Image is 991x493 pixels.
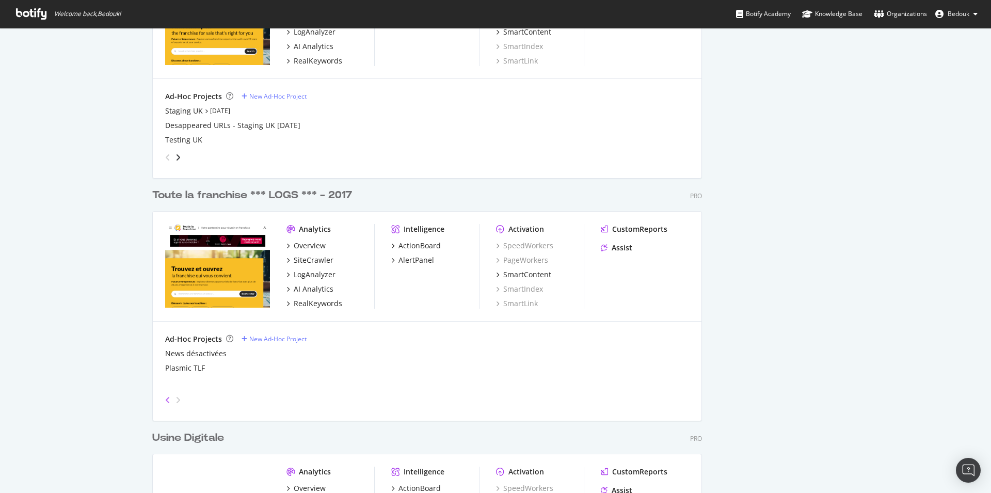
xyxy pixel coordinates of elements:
a: Usine Digitale [152,431,228,446]
div: New Ad-Hoc Project [249,335,307,343]
div: RealKeywords [294,298,342,309]
a: SmartIndex [496,284,543,294]
a: [DATE] [210,106,230,115]
a: Toute la franchise *** LOGS *** - 2017 [152,188,356,203]
a: News désactivées [165,348,227,359]
a: SmartContent [496,27,551,37]
div: Intelligence [404,224,444,234]
div: Pro [690,434,702,443]
div: Overview [294,241,326,251]
span: Bedouk [948,9,969,18]
div: AlertPanel [398,255,434,265]
div: Pro [690,192,702,200]
div: Knowledge Base [802,9,862,19]
div: AI Analytics [294,284,333,294]
a: SpeedWorkers [496,241,553,251]
a: AlertPanel [391,255,434,265]
a: Plasmic TLF [165,363,205,373]
div: RealKeywords [294,56,342,66]
div: Open Intercom Messenger [956,458,981,483]
div: CustomReports [612,467,667,477]
div: angle-left [161,392,174,408]
a: Desappeared URLs - Staging UK [DATE] [165,120,300,131]
a: LogAnalyzer [286,269,335,280]
a: New Ad-Hoc Project [242,335,307,343]
div: CustomReports [612,224,667,234]
a: CustomReports [601,467,667,477]
div: Ad-Hoc Projects [165,91,222,102]
div: Toute la franchise *** LOGS *** - 2017 [152,188,352,203]
a: New Ad-Hoc Project [242,92,307,101]
a: AI Analytics [286,41,333,52]
a: PageWorkers [496,255,548,265]
a: SmartLink [496,56,538,66]
a: RealKeywords [286,56,342,66]
div: angle-right [174,152,182,163]
div: angle-right [174,395,182,405]
div: LogAnalyzer [294,27,335,37]
a: CustomReports [601,224,667,234]
a: AI Analytics [286,284,333,294]
a: SmartIndex [496,41,543,52]
div: Usine Digitale [152,431,224,446]
div: ActionBoard [398,241,441,251]
img: toute-la-franchise.com [165,224,270,308]
a: Overview [286,241,326,251]
div: Activation [508,467,544,477]
div: AI Analytics [294,41,333,52]
a: Staging UK [165,106,203,116]
a: Testing UK [165,135,202,145]
button: Bedouk [927,6,986,22]
div: Botify Academy [736,9,791,19]
div: SiteCrawler [294,255,333,265]
a: SmartContent [496,269,551,280]
div: Ad-Hoc Projects [165,334,222,344]
div: Activation [508,224,544,234]
div: Organizations [874,9,927,19]
a: RealKeywords [286,298,342,309]
div: Intelligence [404,467,444,477]
a: Assist [601,243,632,253]
div: New Ad-Hoc Project [249,92,307,101]
div: SmartContent [503,269,551,280]
div: Assist [612,243,632,253]
a: LogAnalyzer [286,27,335,37]
div: angle-left [161,149,174,166]
div: LogAnalyzer [294,269,335,280]
div: Analytics [299,224,331,234]
div: SmartContent [503,27,551,37]
a: SiteCrawler [286,255,333,265]
a: ActionBoard [391,241,441,251]
span: Welcome back, Bedouk ! [54,10,121,18]
a: SmartLink [496,298,538,309]
div: Analytics [299,467,331,477]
